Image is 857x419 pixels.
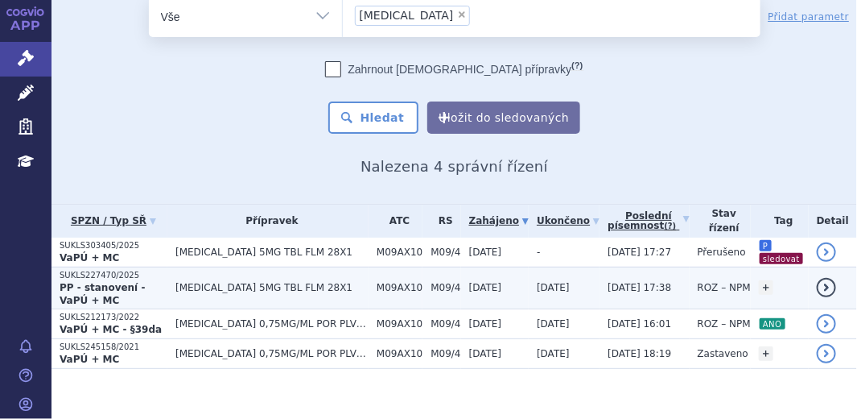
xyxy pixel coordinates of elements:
a: SPZN / Typ SŘ [60,209,167,232]
label: Zahrnout [DEMOGRAPHIC_DATA] přípravky [325,61,583,77]
span: [MEDICAL_DATA] [360,10,454,21]
abbr: (?) [571,60,583,71]
span: [DATE] 18:19 [608,348,671,359]
th: Stav řízení [690,205,752,238]
th: Tag [751,205,809,238]
a: detail [817,344,836,363]
span: M09AX10 [377,282,422,293]
th: Přípravek [167,205,369,238]
span: [DATE] 17:27 [608,247,671,258]
p: SUKLS303405/2025 [60,240,167,251]
span: [DATE] [469,247,502,258]
span: M09/4 [431,348,460,359]
a: Zahájeno [469,209,529,232]
span: [MEDICAL_DATA] 0,75MG/ML POR PLV SOL 1+AD+5XSTŘ [175,318,369,330]
span: × [457,10,467,19]
span: ROZ – NPM [698,282,751,293]
span: M09/4 [431,247,460,258]
th: ATC [369,205,422,238]
span: M09AX10 [377,318,422,330]
p: SUKLS212173/2022 [60,312,167,323]
span: - [537,247,540,258]
span: M09AX10 [377,348,422,359]
span: Zastaveno [698,348,748,359]
strong: VaPÚ + MC [60,252,119,263]
span: [DATE] [469,318,502,330]
a: + [759,280,773,295]
input: [MEDICAL_DATA] [475,5,484,25]
span: M09AX10 [377,247,422,258]
a: Ukončeno [537,209,599,232]
span: Přerušeno [698,247,746,258]
strong: VaPÚ + MC - §39da [60,324,162,335]
p: SUKLS227470/2025 [60,270,167,281]
a: detail [817,243,836,262]
span: [MEDICAL_DATA] 5MG TBL FLM 28X1 [175,282,369,293]
span: [MEDICAL_DATA] 0,75MG/ML POR PLV SOL 1+AD+5XSTŘ [175,348,369,359]
th: Detail [809,205,857,238]
span: [DATE] [537,348,570,359]
th: RS [422,205,460,238]
span: [DATE] [537,282,570,293]
a: detail [817,278,836,297]
span: [DATE] [537,318,570,330]
span: [DATE] [469,282,502,293]
span: [DATE] [469,348,502,359]
span: [DATE] 17:38 [608,282,671,293]
button: Hledat [328,102,419,134]
span: M09/4 [431,318,460,330]
button: Uložit do sledovaných [427,102,580,134]
p: SUKLS245158/2021 [60,342,167,353]
span: [MEDICAL_DATA] 5MG TBL FLM 28X1 [175,247,369,258]
abbr: (?) [665,222,677,231]
a: + [759,346,773,361]
i: sledovat [760,253,803,264]
i: P [760,240,771,251]
span: ROZ – NPM [698,318,751,330]
span: Nalezena 4 správní řízení [361,158,548,175]
a: Poslednípísemnost(?) [608,205,689,238]
span: M09/4 [431,282,460,293]
span: [DATE] 16:01 [608,318,671,330]
a: detail [817,314,836,334]
strong: PP - stanovení - VaPÚ + MC [60,282,145,306]
strong: VaPÚ + MC [60,354,119,365]
a: Přidat parametr [768,9,850,25]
